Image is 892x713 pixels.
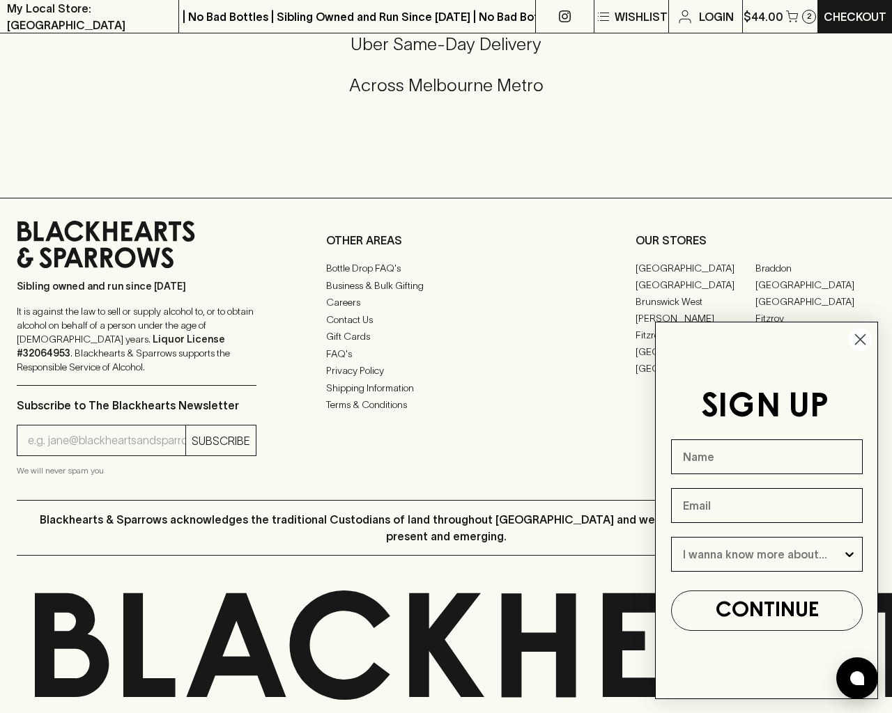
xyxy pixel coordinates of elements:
a: [GEOGRAPHIC_DATA] [755,293,875,310]
a: Braddon [755,260,875,276]
p: We will never spam you [17,464,256,478]
p: OTHER AREAS [326,232,566,249]
h5: Across Melbourne Metro [17,74,875,97]
p: 2 [807,13,812,20]
a: Terms & Conditions [326,397,566,414]
img: bubble-icon [850,671,864,685]
input: Email [671,488,863,523]
h5: Uber Same-Day Delivery [17,33,875,56]
input: e.g. jane@blackheartsandsparrows.com.au [28,430,185,452]
button: Close dialog [848,327,872,352]
button: Show Options [843,538,856,571]
p: Login [699,8,734,25]
a: Business & Bulk Gifting [326,277,566,294]
a: Careers [326,295,566,311]
a: [GEOGRAPHIC_DATA] [636,260,755,276]
p: It is against the law to sell or supply alcohol to, or to obtain alcohol on behalf of a person un... [17,304,256,374]
div: FLYOUT Form [641,308,892,713]
a: Privacy Policy [326,363,566,379]
a: [GEOGRAPHIC_DATA] [636,343,755,360]
a: Bottle Drop FAQ's [326,260,566,277]
p: Wishlist [615,8,668,25]
a: Shipping Information [326,379,566,396]
p: Blackhearts & Sparrows acknowledges the traditional Custodians of land throughout [GEOGRAPHIC_DAT... [27,511,865,544]
a: FAQ's [326,345,566,362]
input: Name [671,439,863,474]
p: SUBSCRIBE [192,432,250,449]
button: SUBSCRIBE [186,425,256,455]
p: Subscribe to The Blackhearts Newsletter [17,397,256,414]
a: [GEOGRAPHIC_DATA] [636,360,755,377]
a: [PERSON_NAME] [636,310,755,327]
a: Gift Cards [326,329,566,345]
p: $44.00 [744,8,783,25]
p: Sibling owned and run since [DATE] [17,279,256,293]
p: Checkout [824,8,886,25]
a: Brunswick West [636,293,755,310]
a: [GEOGRAPHIC_DATA] [636,276,755,293]
span: SIGN UP [701,391,829,423]
p: OUR STORES [636,232,875,249]
input: I wanna know more about... [683,538,843,571]
button: CONTINUE [671,590,863,631]
a: Contact Us [326,311,566,328]
a: Fitzroy North [636,327,755,343]
a: [GEOGRAPHIC_DATA] [755,276,875,293]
